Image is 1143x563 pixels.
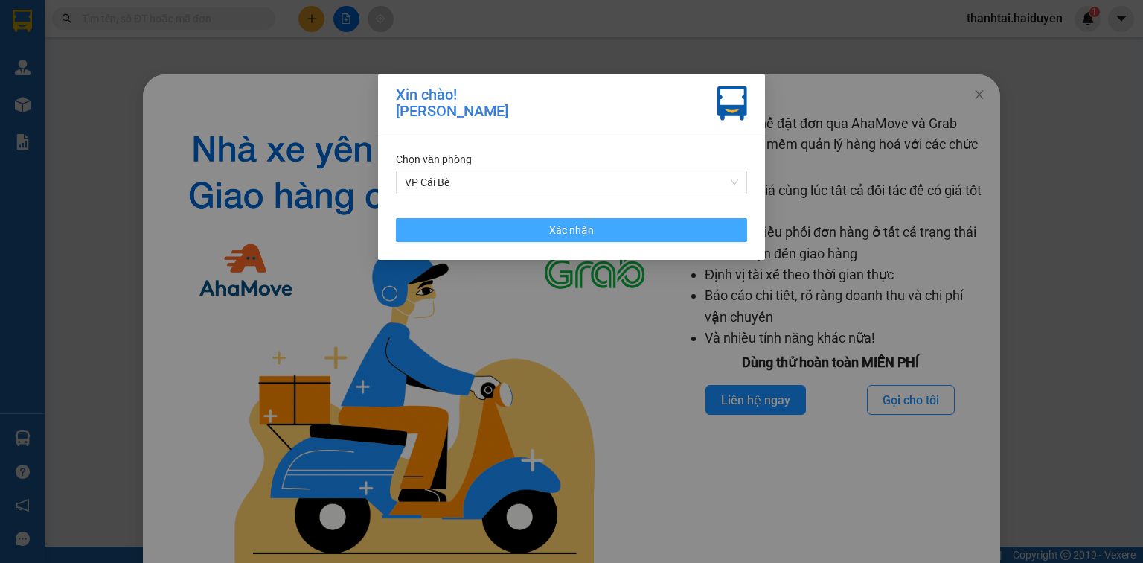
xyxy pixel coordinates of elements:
[396,218,747,242] button: Xác nhận
[396,151,747,168] div: Chọn văn phòng
[717,86,747,121] img: vxr-icon
[396,86,508,121] div: Xin chào! [PERSON_NAME]
[405,171,738,194] span: VP Cái Bè
[549,222,594,238] span: Xác nhận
